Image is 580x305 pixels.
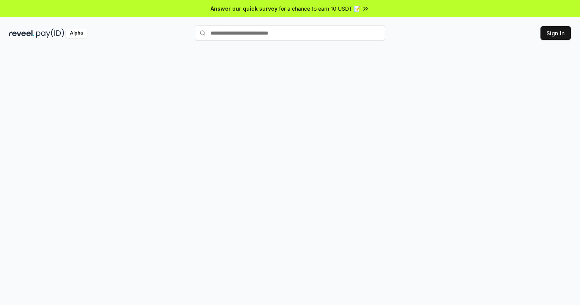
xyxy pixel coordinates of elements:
button: Sign In [540,26,571,40]
div: Alpha [66,28,87,38]
img: reveel_dark [9,28,35,38]
img: pay_id [36,28,64,38]
span: for a chance to earn 10 USDT 📝 [279,5,360,13]
span: Answer our quick survey [211,5,277,13]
